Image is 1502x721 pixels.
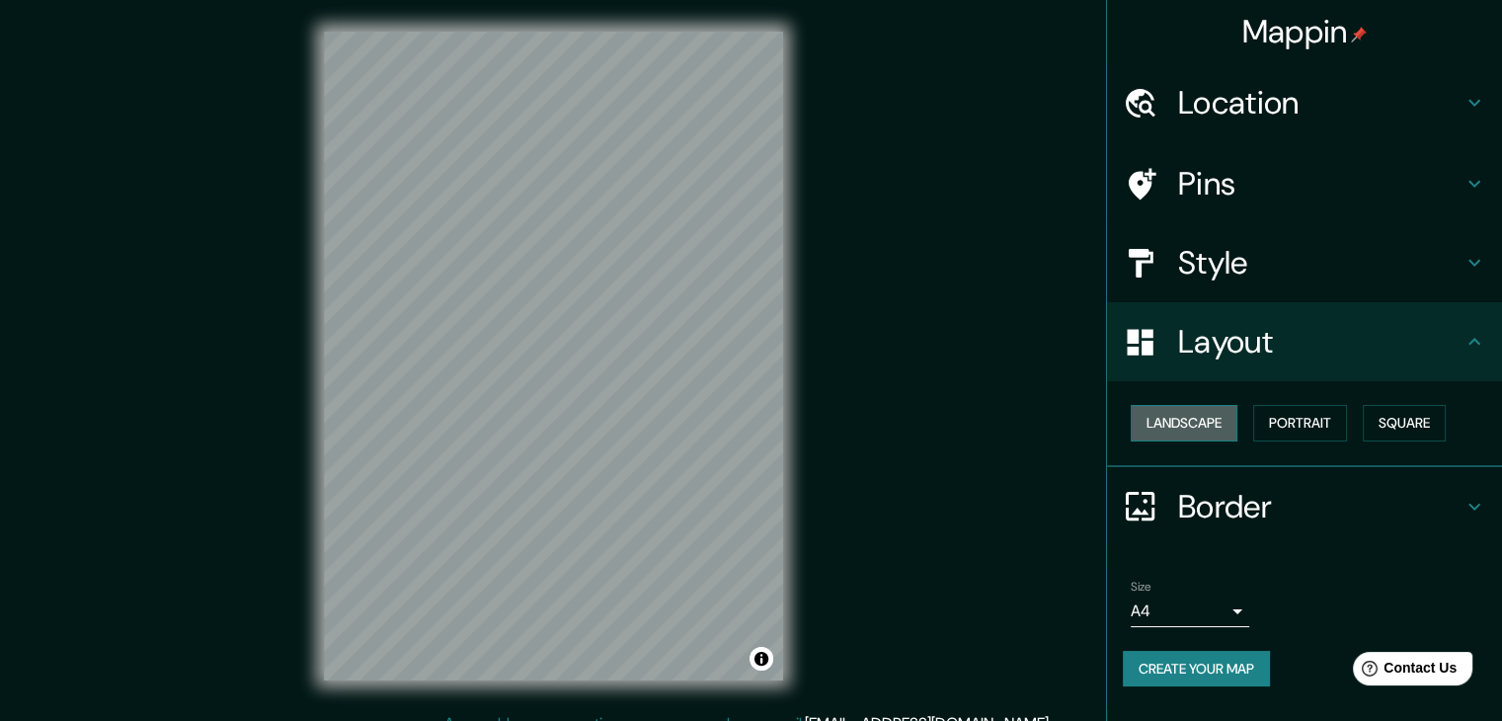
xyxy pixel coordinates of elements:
div: Layout [1107,302,1502,381]
div: Pins [1107,144,1502,223]
h4: Style [1178,243,1462,282]
h4: Layout [1178,322,1462,361]
button: Portrait [1253,405,1347,441]
h4: Mappin [1242,12,1368,51]
button: Toggle attribution [750,647,773,671]
iframe: Help widget launcher [1326,644,1480,699]
canvas: Map [324,32,783,681]
div: Style [1107,223,1502,302]
div: Location [1107,63,1502,142]
h4: Location [1178,83,1462,122]
button: Square [1363,405,1446,441]
button: Create your map [1123,651,1270,687]
label: Size [1131,578,1151,595]
button: Landscape [1131,405,1237,441]
div: Border [1107,467,1502,546]
h4: Pins [1178,164,1462,203]
div: A4 [1131,596,1249,627]
h4: Border [1178,487,1462,526]
img: pin-icon.png [1351,27,1367,42]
